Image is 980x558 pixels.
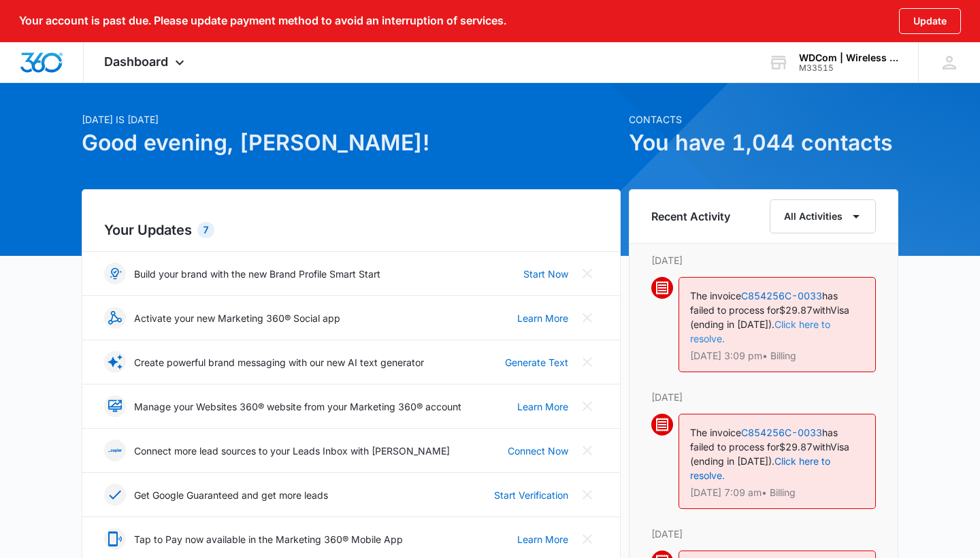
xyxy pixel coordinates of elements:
a: Start Now [523,267,568,281]
span: The invoice [690,290,741,301]
div: 7 [197,222,214,238]
button: Close [576,351,598,373]
a: Learn More [517,311,568,325]
button: All Activities [770,199,876,233]
button: Close [576,440,598,461]
span: Dashboard [104,54,168,69]
p: [DATE] [651,527,876,541]
p: Your account is past due. Please update payment method to avoid an interruption of services. [19,14,506,27]
button: Close [576,528,598,550]
span: $29.87 [779,441,813,453]
a: C854256C-0033 [741,427,822,438]
a: Learn More [517,399,568,414]
button: Update [899,8,961,34]
p: [DATE] [651,253,876,267]
p: [DATE] 3:09 pm • Billing [690,351,864,361]
p: Contacts [629,112,898,127]
a: Connect Now [508,444,568,458]
h1: You have 1,044 contacts [629,127,898,159]
p: [DATE] [651,390,876,404]
a: C854256C-0033 [741,290,822,301]
div: account id [799,63,898,73]
a: Start Verification [494,488,568,502]
span: with [813,441,830,453]
p: [DATE] is [DATE] [82,112,621,127]
span: $29.87 [779,304,813,316]
button: Close [576,484,598,506]
div: Dashboard [84,42,208,82]
p: Get Google Guaranteed and get more leads [134,488,328,502]
button: Close [576,307,598,329]
p: Connect more lead sources to your Leads Inbox with [PERSON_NAME] [134,444,450,458]
p: Create powerful brand messaging with our new AI text generator [134,355,424,370]
a: Learn More [517,532,568,546]
button: Close [576,395,598,417]
a: Generate Text [505,355,568,370]
p: Manage your Websites 360® website from your Marketing 360® account [134,399,461,414]
p: Activate your new Marketing 360® Social app [134,311,340,325]
p: Build your brand with the new Brand Profile Smart Start [134,267,380,281]
div: account name [799,52,898,63]
span: with [813,304,830,316]
h1: Good evening, [PERSON_NAME]! [82,127,621,159]
p: [DATE] 7:09 am • Billing [690,488,864,497]
span: The invoice [690,427,741,438]
h6: Recent Activity [651,208,730,225]
h2: Your Updates [104,220,598,240]
p: Tap to Pay now available in the Marketing 360® Mobile App [134,532,403,546]
button: Close [576,263,598,284]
